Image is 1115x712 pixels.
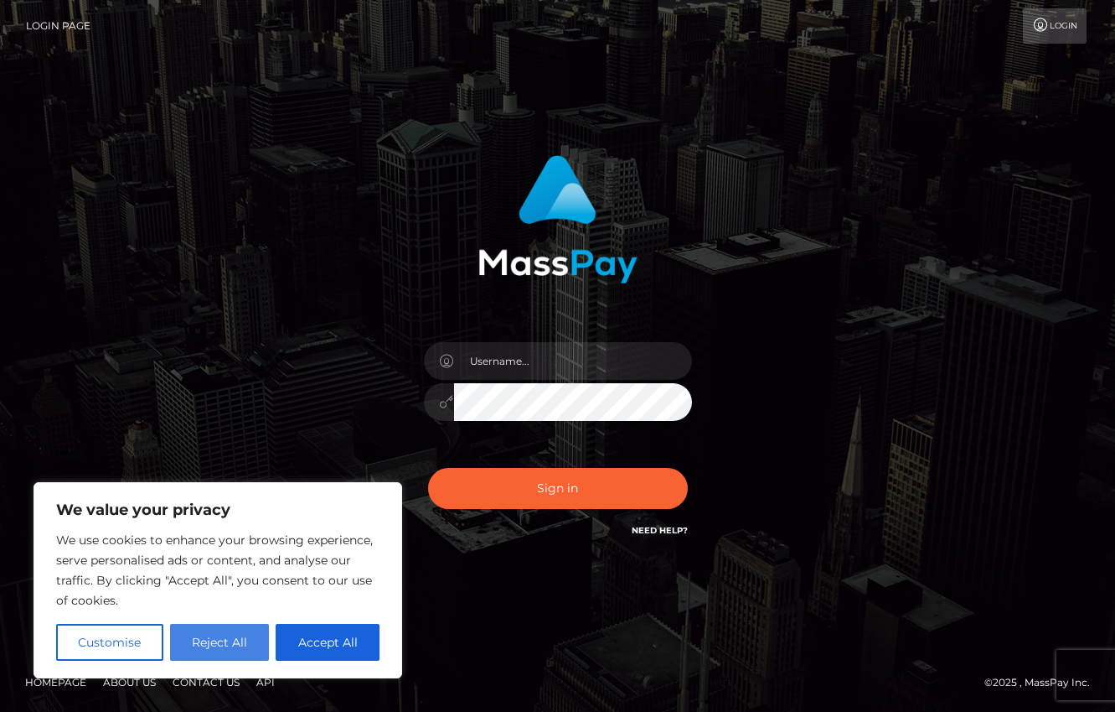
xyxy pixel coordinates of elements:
[632,525,688,536] a: Need Help?
[26,8,90,44] a: Login Page
[96,669,163,695] a: About Us
[984,673,1102,692] div: © 2025 , MassPay Inc.
[170,624,270,661] button: Reject All
[34,482,402,678] div: We value your privacy
[56,530,379,611] p: We use cookies to enhance your browsing experience, serve personalised ads or content, and analys...
[276,624,379,661] button: Accept All
[250,669,281,695] a: API
[428,468,688,509] button: Sign in
[56,500,379,520] p: We value your privacy
[1023,8,1087,44] a: Login
[166,669,246,695] a: Contact Us
[56,624,163,661] button: Customise
[478,155,638,283] img: MassPay Login
[454,342,692,380] input: Username...
[18,669,93,695] a: Homepage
